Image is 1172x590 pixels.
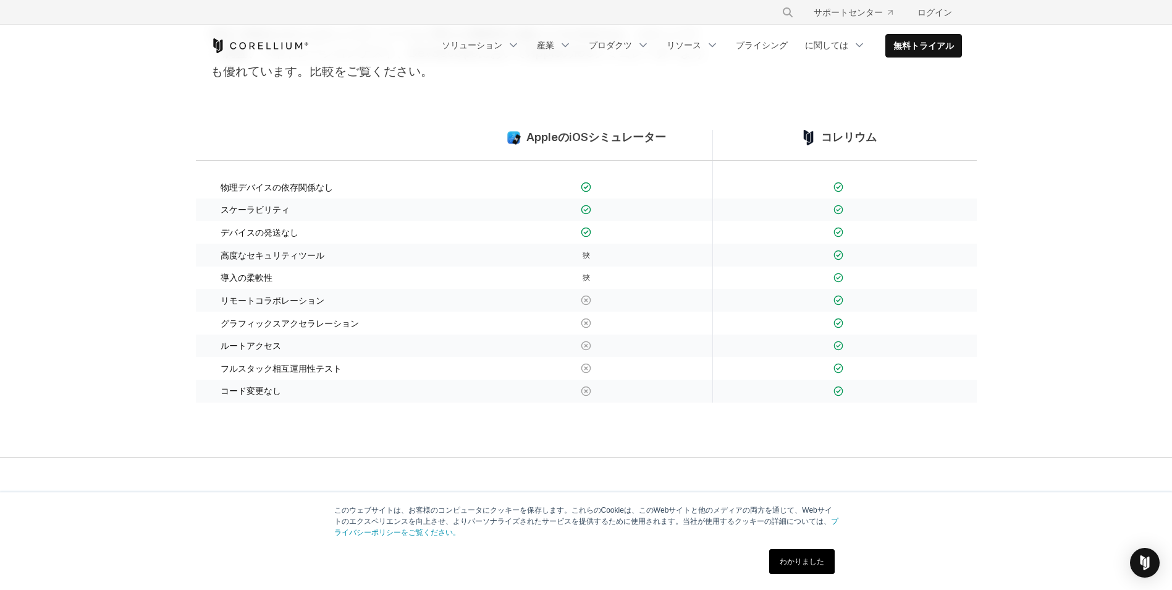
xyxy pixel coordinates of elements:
span: グラフィックスアクセラレーション [221,318,359,329]
a: プライシング [728,34,795,56]
img: チェック [833,341,844,351]
a: ログイン [908,1,962,24]
img: チェック [833,318,844,328]
font: 産業 [537,39,554,51]
a: プライバシーポリシーをご覧ください。 [334,517,838,537]
font: に関しては [805,39,848,51]
p: このウェブサイトは、お客様のコンピュータにクッキーを保存します。これらのCookieは、このWebサイトと他のメディアの両方を通じて、Webサイトのエクスペリエンスを向上させ、よりパーソナライズ... [334,505,838,538]
font: サポートセンター [814,6,883,19]
a: コレリウム ホーム [211,38,309,53]
button: 捜索 [777,1,799,24]
span: リモートコラボレーション [221,295,324,306]
img: チェック [833,182,844,192]
span: 高度なセキュリティツール [221,250,324,261]
img: compare_iosシミュレータ--大型 [506,130,521,145]
img: チェック [581,205,591,215]
img: X [581,295,591,306]
span: 狹 [583,250,590,260]
div: ナビゲーションメニュー [767,1,962,24]
img: チェック [833,205,844,215]
img: チェック [833,250,844,260]
img: チェック [833,227,844,237]
a: わかりました [769,549,835,574]
span: コレリウム [821,130,877,145]
a: 無料トライアル [886,35,961,57]
span: コード変更なし [221,385,281,396]
span: AppleのiOSシミュレーター [526,130,666,145]
span: フルスタック相互運用性テスト [221,363,342,374]
img: チェック [581,227,591,237]
span: 導入の柔軟性 [221,272,272,283]
img: X [581,318,591,328]
span: デバイスの発送なし [221,227,298,238]
span: スケーラビリティ [221,204,290,215]
img: チェック [833,273,844,283]
img: チェック [833,386,844,396]
img: チェック [833,295,844,306]
span: 狹 [583,273,590,282]
font: リソース [667,39,701,51]
img: X [581,341,591,351]
img: X [581,386,591,396]
img: チェック [833,363,844,374]
font: プロダクツ [589,39,632,51]
img: チェック [581,182,591,192]
div: インターコムメッセンジャーを開く [1130,548,1160,578]
font: ソリューション [442,39,502,51]
span: ルートアクセス [221,340,281,351]
img: X [581,363,591,374]
span: 物理デバイスの依存関係なし [221,182,333,193]
div: ナビゲーションメニュー [434,34,962,58]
